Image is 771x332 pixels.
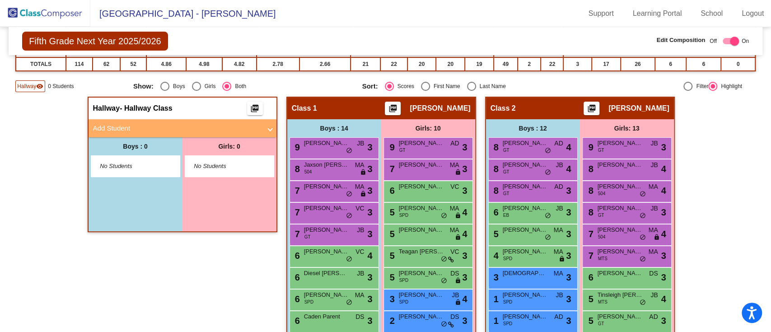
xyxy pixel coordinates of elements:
span: 3 [566,227,571,241]
span: 4 [661,227,666,241]
span: MA [355,182,364,192]
td: 26 [621,57,655,71]
div: Boys : 12 [486,119,580,137]
span: 504 [304,168,312,175]
span: 1 [491,316,499,326]
span: 3 [566,271,571,284]
span: 3 [367,292,372,306]
span: do_not_disturb_alt [545,212,551,220]
span: DS [450,269,459,278]
div: Last Name [476,82,506,90]
span: 3 [367,184,372,197]
span: [PERSON_NAME] [PERSON_NAME] [503,290,548,299]
span: JB [650,204,658,213]
span: MA [355,290,364,300]
td: 17 [592,57,621,71]
span: JB [556,160,563,170]
span: GT [503,147,509,154]
span: 504 [598,234,606,240]
span: MA [554,225,563,235]
span: 6 [586,272,593,282]
span: 6 [293,272,300,282]
td: 4.98 [186,57,222,71]
span: MA [649,247,658,257]
td: 6 [655,57,686,71]
span: lock [455,212,461,220]
span: 3 [491,272,499,282]
span: JB [357,269,364,278]
span: 3 [462,184,467,197]
span: Fifth Grade Next Year 2025/2026 [22,32,168,51]
td: 4.86 [146,57,186,71]
td: 6 [686,57,721,71]
button: Print Students Details [247,102,263,115]
span: 7 [293,186,300,196]
td: 52 [120,57,146,71]
td: 2.78 [257,57,299,71]
span: JB [650,160,658,170]
span: do_not_disturb_alt [346,147,352,154]
a: School [693,6,730,21]
span: [DEMOGRAPHIC_DATA] [503,269,548,278]
button: Print Students Details [385,102,401,115]
td: 49 [494,57,518,71]
div: Boys : 0 [89,137,182,155]
span: Sort: [362,82,378,90]
span: 4 [661,292,666,306]
span: 9 [293,142,300,152]
span: 5 [388,229,395,239]
td: 22 [541,57,563,71]
span: 6 [388,186,395,196]
span: DS [450,312,459,322]
span: MA [554,247,563,257]
span: do_not_disturb_alt [346,299,352,306]
span: VC [355,247,364,257]
span: Tinsleigh [PERSON_NAME] [598,290,643,299]
span: 8 [491,186,499,196]
span: GT [598,212,604,219]
span: 8 [586,164,593,174]
td: 22 [380,57,407,71]
span: MTS [598,299,607,305]
span: [PERSON_NAME] [304,290,349,299]
span: MA [450,160,459,170]
button: Print Students Details [584,102,599,115]
div: Boys : 14 [287,119,381,137]
span: [PERSON_NAME] [PERSON_NAME] [304,247,349,256]
span: 7 [388,164,395,174]
td: 21 [350,57,380,71]
span: 1 [491,294,499,304]
span: SPD [503,255,513,262]
span: Teagan [PERSON_NAME] [399,247,444,256]
span: 3 [367,314,372,327]
span: do_not_disturb_alt [441,321,447,328]
span: 6 [293,316,300,326]
span: 3 [566,314,571,327]
span: [PERSON_NAME] [410,104,470,113]
span: do_not_disturb_alt [346,212,352,220]
span: 3 [661,140,666,154]
mat-icon: picture_as_pdf [388,104,398,117]
span: [PERSON_NAME] [598,160,643,169]
span: 5 [388,251,395,261]
span: VC [450,247,459,257]
span: [PERSON_NAME] [598,204,643,213]
span: [PERSON_NAME] [399,204,444,213]
td: 114 [66,57,93,71]
span: Show: [133,82,154,90]
span: lock [455,277,461,285]
span: 3 [661,249,666,262]
span: 3 [566,292,571,306]
span: SPD [503,320,513,327]
span: do_not_disturb_alt [640,299,646,306]
span: [PERSON_NAME] [608,104,669,113]
span: JB [357,139,364,148]
span: JB [452,290,459,300]
span: [PERSON_NAME] [399,269,444,278]
span: lock [360,169,366,176]
span: GT [503,190,509,197]
span: SPD [399,277,409,284]
span: 3 [462,271,467,284]
div: Both [231,82,246,90]
span: do_not_disturb_alt [545,234,551,241]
